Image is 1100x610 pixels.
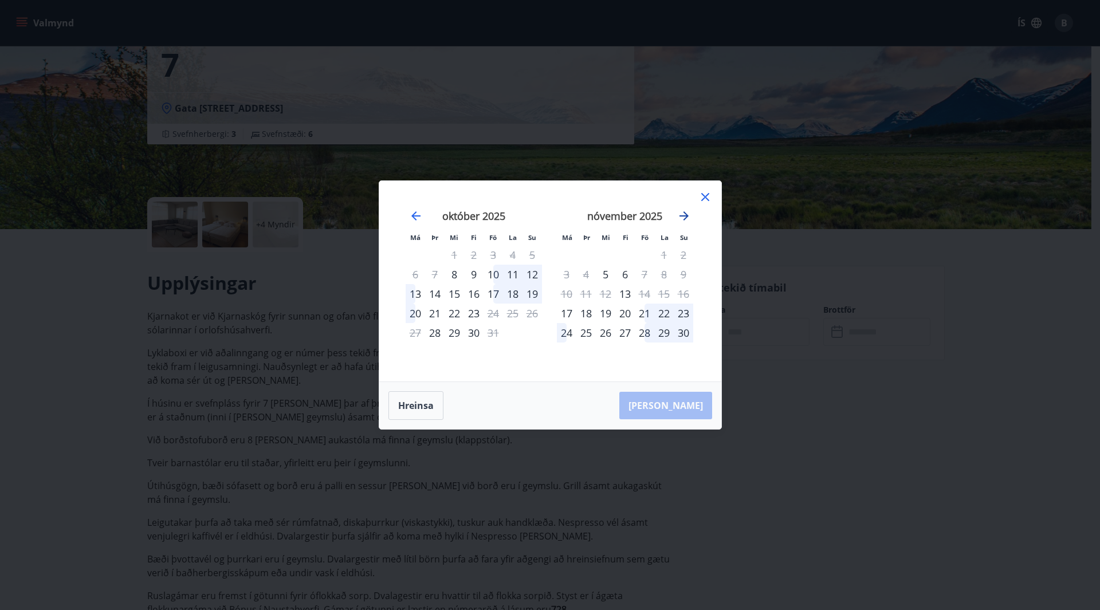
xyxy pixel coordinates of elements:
[596,265,615,284] td: Choose miðvikudagur, 5. nóvember 2025 as your check-in date. It’s available.
[557,323,576,343] td: Choose mánudagur, 24. nóvember 2025 as your check-in date. It’s available.
[528,233,536,242] small: Su
[503,245,522,265] td: Not available. laugardagur, 4. október 2025
[615,323,635,343] td: Choose fimmtudagur, 27. nóvember 2025 as your check-in date. It’s available.
[484,284,503,304] td: Choose föstudagur, 17. október 2025 as your check-in date. It’s available.
[557,304,576,323] td: Choose mánudagur, 17. nóvember 2025 as your check-in date. It’s available.
[522,245,542,265] td: Not available. sunnudagur, 5. október 2025
[576,304,596,323] td: Choose þriðjudagur, 18. nóvember 2025 as your check-in date. It’s available.
[425,323,445,343] div: Aðeins innritun í boði
[596,304,615,323] div: 19
[464,265,484,284] div: 9
[674,265,693,284] td: Not available. sunnudagur, 9. nóvember 2025
[445,284,464,304] div: 15
[674,323,693,343] td: Choose sunnudagur, 30. nóvember 2025 as your check-in date. It’s available.
[425,323,445,343] td: Choose þriðjudagur, 28. október 2025 as your check-in date. It’s available.
[484,245,503,265] td: Not available. föstudagur, 3. október 2025
[509,233,517,242] small: La
[557,304,576,323] div: Aðeins innritun í boði
[445,284,464,304] td: Choose miðvikudagur, 15. október 2025 as your check-in date. It’s available.
[602,233,610,242] small: Mi
[654,284,674,304] td: Not available. laugardagur, 15. nóvember 2025
[583,233,590,242] small: Þr
[635,265,654,284] div: Aðeins útritun í boði
[615,304,635,323] div: 20
[635,304,654,323] td: Choose föstudagur, 21. nóvember 2025 as your check-in date. It’s available.
[654,323,674,343] div: 29
[522,265,542,284] div: 12
[464,284,484,304] td: Choose fimmtudagur, 16. október 2025 as your check-in date. It’s available.
[674,304,693,323] td: Choose sunnudagur, 23. nóvember 2025 as your check-in date. It’s available.
[576,323,596,343] div: 25
[464,323,484,343] div: 30
[576,265,596,284] td: Not available. þriðjudagur, 4. nóvember 2025
[425,284,445,304] div: 14
[406,304,425,323] div: 20
[484,284,503,304] div: 17
[484,265,503,284] div: 10
[674,245,693,265] td: Not available. sunnudagur, 2. nóvember 2025
[464,304,484,323] td: Choose fimmtudagur, 23. október 2025 as your check-in date. It’s available.
[393,195,708,368] div: Calendar
[410,233,421,242] small: Má
[587,209,662,223] strong: nóvember 2025
[522,304,542,323] td: Not available. sunnudagur, 26. október 2025
[635,284,654,304] td: Not available. föstudagur, 14. nóvember 2025
[471,233,477,242] small: Fi
[445,323,464,343] td: Choose miðvikudagur, 29. október 2025 as your check-in date. It’s available.
[445,265,464,284] div: Aðeins innritun í boði
[406,304,425,323] td: Choose mánudagur, 20. október 2025 as your check-in date. It’s available.
[442,209,505,223] strong: október 2025
[503,284,522,304] td: Choose laugardagur, 18. október 2025 as your check-in date. It’s available.
[406,323,425,343] td: Not available. mánudagur, 27. október 2025
[661,233,669,242] small: La
[635,323,654,343] td: Choose föstudagur, 28. nóvember 2025 as your check-in date. It’s available.
[445,265,464,284] td: Choose miðvikudagur, 8. október 2025 as your check-in date. It’s available.
[674,284,693,304] td: Not available. sunnudagur, 16. nóvember 2025
[615,323,635,343] div: 27
[503,284,522,304] div: 18
[445,245,464,265] td: Not available. miðvikudagur, 1. október 2025
[562,233,572,242] small: Má
[680,233,688,242] small: Su
[450,233,458,242] small: Mi
[596,323,615,343] td: Choose miðvikudagur, 26. nóvember 2025 as your check-in date. It’s available.
[615,304,635,323] td: Choose fimmtudagur, 20. nóvember 2025 as your check-in date. It’s available.
[596,323,615,343] div: 26
[596,265,615,284] div: Aðeins innritun í boði
[464,304,484,323] div: 23
[615,284,635,304] div: Aðeins innritun í boði
[425,265,445,284] td: Not available. þriðjudagur, 7. október 2025
[674,323,693,343] div: 30
[388,391,443,420] button: Hreinsa
[654,304,674,323] div: 22
[484,265,503,284] td: Choose föstudagur, 10. október 2025 as your check-in date. It’s available.
[557,323,576,343] div: 24
[635,284,654,304] div: Aðeins útritun í boði
[596,304,615,323] td: Choose miðvikudagur, 19. nóvember 2025 as your check-in date. It’s available.
[635,304,654,323] div: 21
[596,284,615,304] td: Not available. miðvikudagur, 12. nóvember 2025
[654,304,674,323] td: Choose laugardagur, 22. nóvember 2025 as your check-in date. It’s available.
[654,323,674,343] td: Choose laugardagur, 29. nóvember 2025 as your check-in date. It’s available.
[406,284,425,304] div: 13
[425,284,445,304] td: Choose þriðjudagur, 14. október 2025 as your check-in date. It’s available.
[576,323,596,343] td: Choose þriðjudagur, 25. nóvember 2025 as your check-in date. It’s available.
[503,304,522,323] td: Not available. laugardagur, 25. október 2025
[522,265,542,284] td: Choose sunnudagur, 12. október 2025 as your check-in date. It’s available.
[464,284,484,304] div: 16
[489,233,497,242] small: Fö
[522,284,542,304] td: Choose sunnudagur, 19. október 2025 as your check-in date. It’s available.
[674,304,693,323] div: 23
[445,323,464,343] div: 29
[635,323,654,343] div: 28
[484,304,503,323] div: Aðeins útritun í boði
[615,265,635,284] div: 6
[445,304,464,323] td: Choose miðvikudagur, 22. október 2025 as your check-in date. It’s available.
[641,233,649,242] small: Fö
[522,284,542,304] div: 19
[654,245,674,265] td: Not available. laugardagur, 1. nóvember 2025
[406,284,425,304] td: Choose mánudagur, 13. október 2025 as your check-in date. It’s available.
[425,304,445,323] div: 21
[576,304,596,323] div: 18
[557,284,576,304] td: Not available. mánudagur, 10. nóvember 2025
